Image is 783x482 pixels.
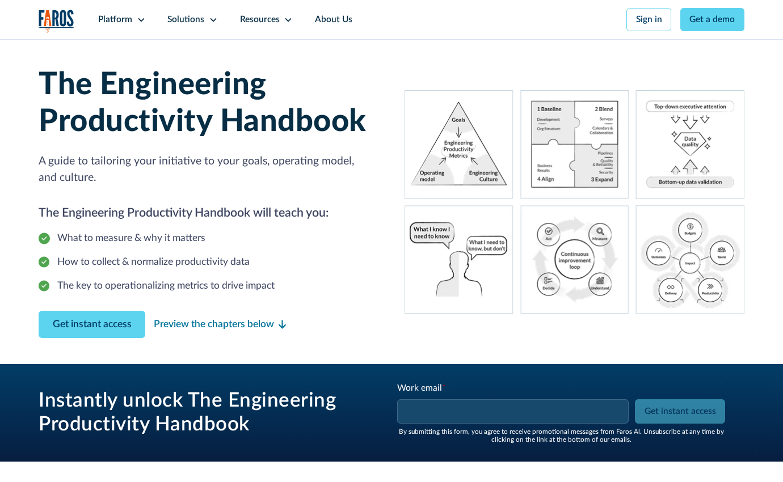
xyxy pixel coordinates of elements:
[39,389,369,437] h3: Instantly unlock The Engineering Productivity Handbook
[154,317,274,332] div: Preview the chapters below
[396,428,727,444] div: By submitting this form, you agree to receive promotional messages from Faros Al. Unsubscribe at ...
[39,10,74,32] img: Logo of the analytics and reporting company Faros.
[39,10,74,32] a: home
[39,311,145,338] a: Contact Modal
[680,8,744,31] a: Get a demo
[240,13,280,26] div: Resources
[57,255,250,269] div: How to collect & normalize productivity data
[626,8,671,31] a: Sign in
[167,13,204,26] div: Solutions
[154,317,286,332] a: Preview the chapters below
[396,382,727,444] form: Email Form
[39,66,378,141] h1: The Engineering Productivity Handbook
[39,204,378,222] h2: The Engineering Productivity Handbook will teach you:
[397,382,631,395] div: Work email
[57,278,275,293] div: The key to operationalizing metrics to drive impact
[39,153,378,186] p: A guide to tailoring your initiative to your goals, operating model, and culture.
[57,231,205,246] div: What to measure & why it matters
[635,399,725,424] input: Get instant access
[98,13,132,26] div: Platform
